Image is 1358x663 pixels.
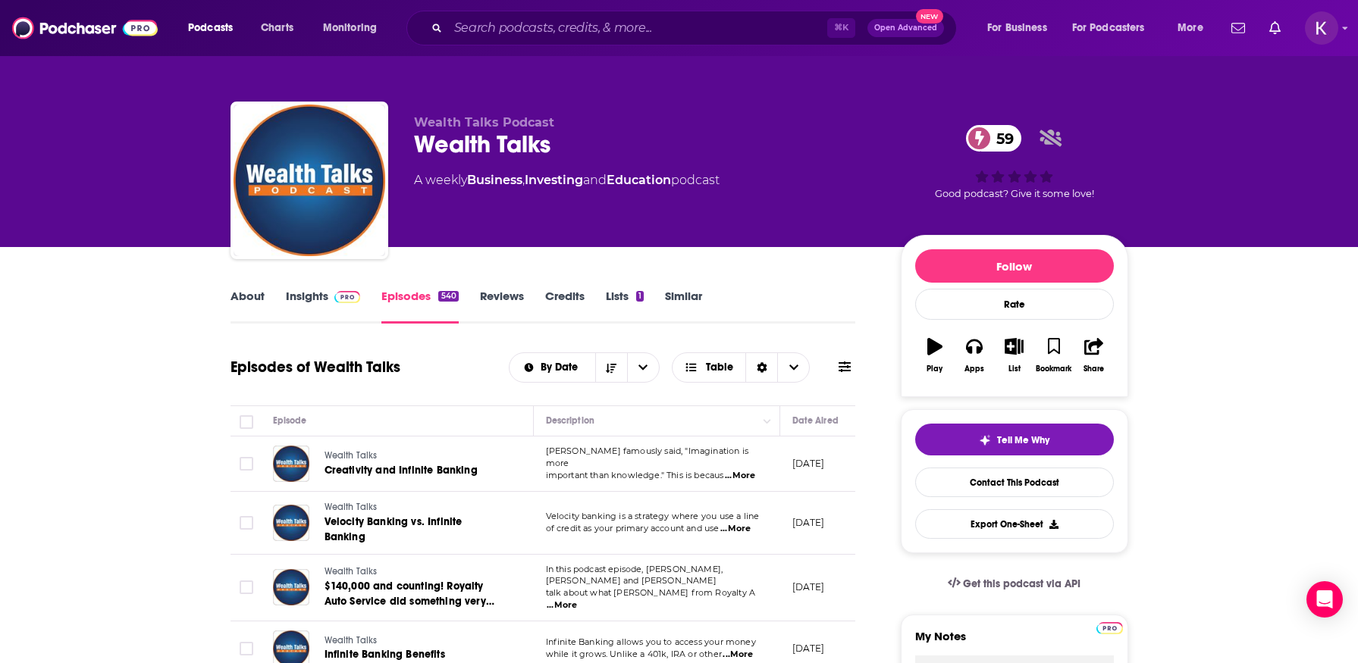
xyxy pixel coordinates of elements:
button: Export One-Sheet [915,509,1114,539]
div: List [1008,364,1021,374]
button: open menu [312,16,397,40]
span: Wealth Talks Podcast [414,115,554,130]
span: Logged in as kwignall [1305,11,1338,45]
a: Episodes540 [381,289,458,324]
a: Show notifications dropdown [1263,15,1287,41]
a: Get this podcast via API [936,565,1093,602]
span: ⌘ K [827,18,855,38]
span: Monitoring [323,17,377,39]
span: talk about what [PERSON_NAME] from Royalty A [546,587,756,598]
span: while it grows. Unlike a 401k, IRA or other [546,649,722,659]
span: important than knowledge." This is becaus [546,470,724,480]
button: List [994,328,1033,383]
a: Credits [545,289,585,324]
img: User Profile [1305,11,1338,45]
span: Velocity banking is a strategy where you use a line [546,511,760,521]
button: open menu [510,362,595,373]
button: Show profile menu [1305,11,1338,45]
span: of credit as your primary account and use [546,523,720,533]
div: 59Good podcast? Give it some love! [901,115,1128,209]
img: Podchaser Pro [334,291,361,303]
a: About [231,289,265,324]
span: , [522,173,525,187]
h2: Choose View [672,352,811,383]
span: New [916,9,943,23]
label: My Notes [915,629,1114,655]
a: Wealth Talks [325,565,507,579]
span: Toggle select row [240,580,253,594]
span: Velocity Banking vs. Infinite Banking [325,515,463,543]
button: Apps [955,328,994,383]
span: Infinite Banking allows you to access your money [546,636,756,647]
span: More [1178,17,1203,39]
span: Open Advanced [874,24,937,32]
button: Column Actions [758,412,776,430]
a: Show notifications dropdown [1225,15,1251,41]
span: In this podcast episode, [PERSON_NAME], [PERSON_NAME] and [PERSON_NAME] [546,564,723,586]
a: Reviews [480,289,524,324]
a: Creativity and Infinite Banking [325,463,505,478]
img: Wealth Talks [234,105,385,256]
span: Wealth Talks [325,566,378,577]
a: Similar [665,289,702,324]
div: Apps [964,364,984,374]
span: $140,000 and counting! Royalty Auto Service did something very nice [325,580,494,623]
p: [DATE] [792,580,825,593]
button: open menu [177,16,252,40]
span: Wealth Talks [325,502,378,512]
a: Contact This Podcast [915,468,1114,497]
div: Rate [915,289,1114,320]
span: and [583,173,607,187]
span: Good podcast? Give it some love! [935,188,1094,199]
span: Get this podcast via API [963,577,1080,590]
a: Charts [251,16,303,40]
button: open menu [977,16,1066,40]
span: ...More [725,470,755,482]
button: tell me why sparkleTell Me Why [915,424,1114,455]
a: Investing [525,173,583,187]
button: Play [915,328,955,383]
div: Episode [273,411,307,430]
p: [DATE] [792,457,825,470]
span: Table [706,362,733,373]
span: Toggle select row [240,457,253,471]
div: Play [927,364,942,374]
span: Infinite Banking Benefits [325,648,445,661]
span: ...More [547,599,577,611]
input: Search podcasts, credits, & more... [448,16,827,40]
button: Sort Direction [595,353,627,382]
div: Search podcasts, credits, & more... [421,11,971,45]
a: Wealth Talks [325,634,505,648]
a: Velocity Banking vs. Infinite Banking [325,514,507,545]
span: Wealth Talks [325,635,378,646]
a: Infinite Banking Benefits [325,647,505,662]
img: Podchaser Pro [1096,622,1123,634]
a: Wealth Talks [325,501,507,514]
button: open menu [627,353,659,382]
img: tell me why sparkle [979,434,991,446]
span: By Date [541,362,583,373]
button: Bookmark [1034,328,1074,383]
h1: Episodes of Wealth Talks [231,358,400,377]
span: For Business [987,17,1047,39]
span: [PERSON_NAME] famously said, "Imagination is more [546,446,749,468]
span: 59 [981,125,1021,152]
a: InsightsPodchaser Pro [286,289,361,324]
button: Share [1074,328,1113,383]
h2: Choose List sort [509,352,660,383]
a: Lists1 [606,289,644,324]
p: [DATE] [792,516,825,529]
div: Share [1084,364,1104,374]
div: Description [546,411,594,430]
button: open menu [1167,16,1222,40]
span: Toggle select row [240,516,253,530]
span: Creativity and Infinite Banking [325,464,478,477]
span: Wealth Talks [325,450,378,461]
img: Podchaser - Follow, Share and Rate Podcasts [12,14,158,42]
span: For Podcasters [1072,17,1145,39]
div: Date Aired [792,411,839,430]
div: A weekly podcast [414,171,720,189]
span: Tell Me Why [997,434,1049,446]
